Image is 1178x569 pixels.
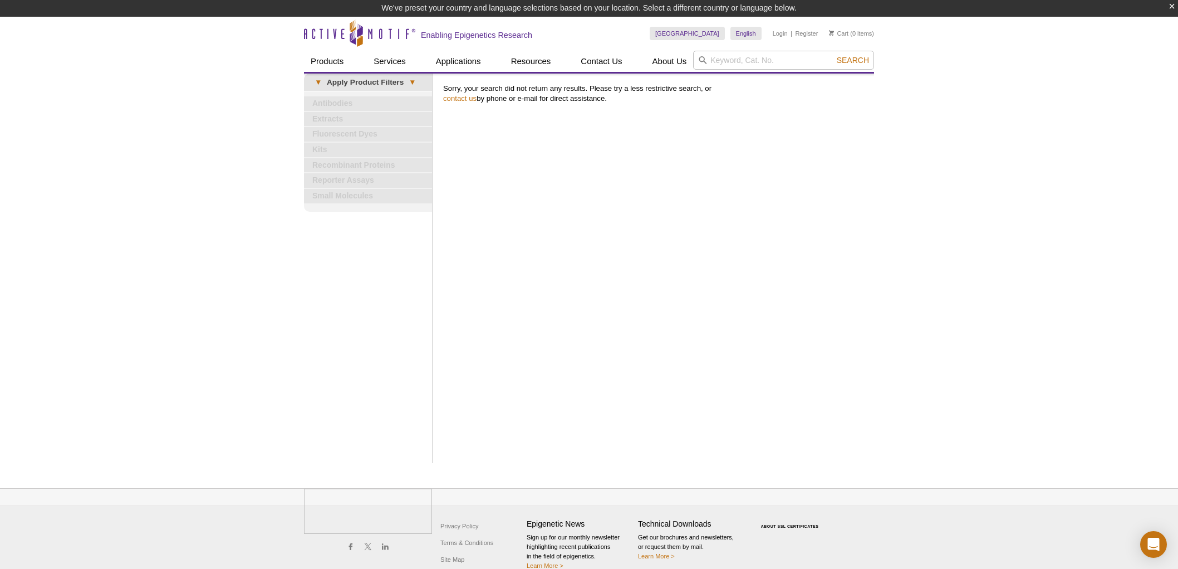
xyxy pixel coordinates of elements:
[527,562,563,569] a: Learn More >
[749,508,833,533] table: Click to Verify - This site chose Symantec SSL for secure e-commerce and confidential communicati...
[829,30,848,37] a: Cart
[438,518,481,534] a: Privacy Policy
[638,553,675,560] a: Learn More >
[837,56,869,65] span: Search
[438,551,467,568] a: Site Map
[304,173,432,188] a: Reporter Assays
[650,27,725,40] a: [GEOGRAPHIC_DATA]
[527,519,632,529] h4: Epigenetic News
[638,533,744,561] p: Get our brochures and newsletters, or request them by mail.
[761,524,819,528] a: ABOUT SSL CERTIFICATES
[304,74,432,91] a: ▾Apply Product Filters▾
[829,30,834,36] img: Your Cart
[795,30,818,37] a: Register
[730,27,762,40] a: English
[773,30,788,37] a: Login
[646,51,694,72] a: About Us
[429,51,488,72] a: Applications
[304,112,432,127] a: Extracts
[304,189,432,203] a: Small Molecules
[304,489,432,534] img: Active Motif,
[504,51,558,72] a: Resources
[833,55,872,65] button: Search
[304,158,432,173] a: Recombinant Proteins
[693,51,874,70] input: Keyword, Cat. No.
[443,84,868,104] p: Sorry, your search did not return any results. Please try a less restrictive search, or by phone ...
[404,77,421,87] span: ▾
[304,96,432,111] a: Antibodies
[310,77,327,87] span: ▾
[574,51,629,72] a: Contact Us
[304,51,350,72] a: Products
[791,27,792,40] li: |
[443,94,477,103] a: contact us
[438,534,496,551] a: Terms & Conditions
[304,127,432,142] a: Fluorescent Dyes
[638,519,744,529] h4: Technical Downloads
[304,143,432,157] a: Kits
[1140,531,1167,558] div: Open Intercom Messenger
[829,27,874,40] li: (0 items)
[367,51,413,72] a: Services
[421,30,532,40] h2: Enabling Epigenetics Research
